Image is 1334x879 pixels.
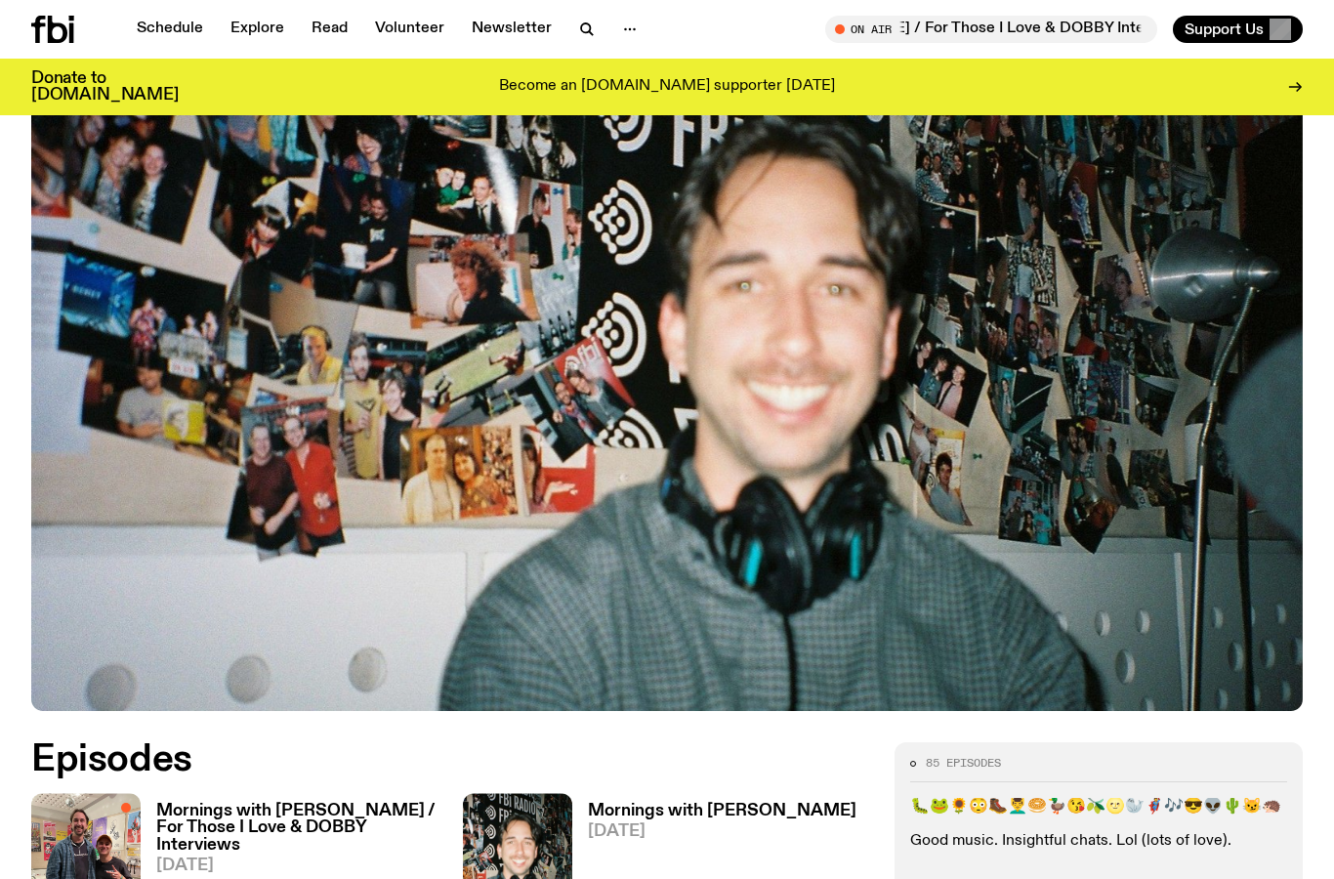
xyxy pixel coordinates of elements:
[926,758,1001,769] span: 85 episodes
[1173,16,1303,43] button: Support Us
[1185,21,1264,38] span: Support Us
[588,803,856,819] h3: Mornings with [PERSON_NAME]
[910,832,1287,851] p: Good music. Insightful chats. Lol (lots of love).
[588,823,856,840] span: [DATE]
[219,16,296,43] a: Explore
[156,803,439,853] h3: Mornings with [PERSON_NAME] / For Those I Love & DOBBY Interviews
[363,16,456,43] a: Volunteer
[156,858,439,874] span: [DATE]
[31,742,871,777] h2: Episodes
[910,798,1287,816] p: 🐛🐸🌻😳🥾💆‍♂️🥯🦆😘🫒🌝🦭🦸🎶😎👽🌵😼🦔
[125,16,215,43] a: Schedule
[825,16,1157,43] button: On AirMornings with [PERSON_NAME] / For Those I Love & DOBBY Interviews
[300,16,359,43] a: Read
[460,16,563,43] a: Newsletter
[499,78,835,96] p: Become an [DOMAIN_NAME] supporter [DATE]
[31,70,179,104] h3: Donate to [DOMAIN_NAME]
